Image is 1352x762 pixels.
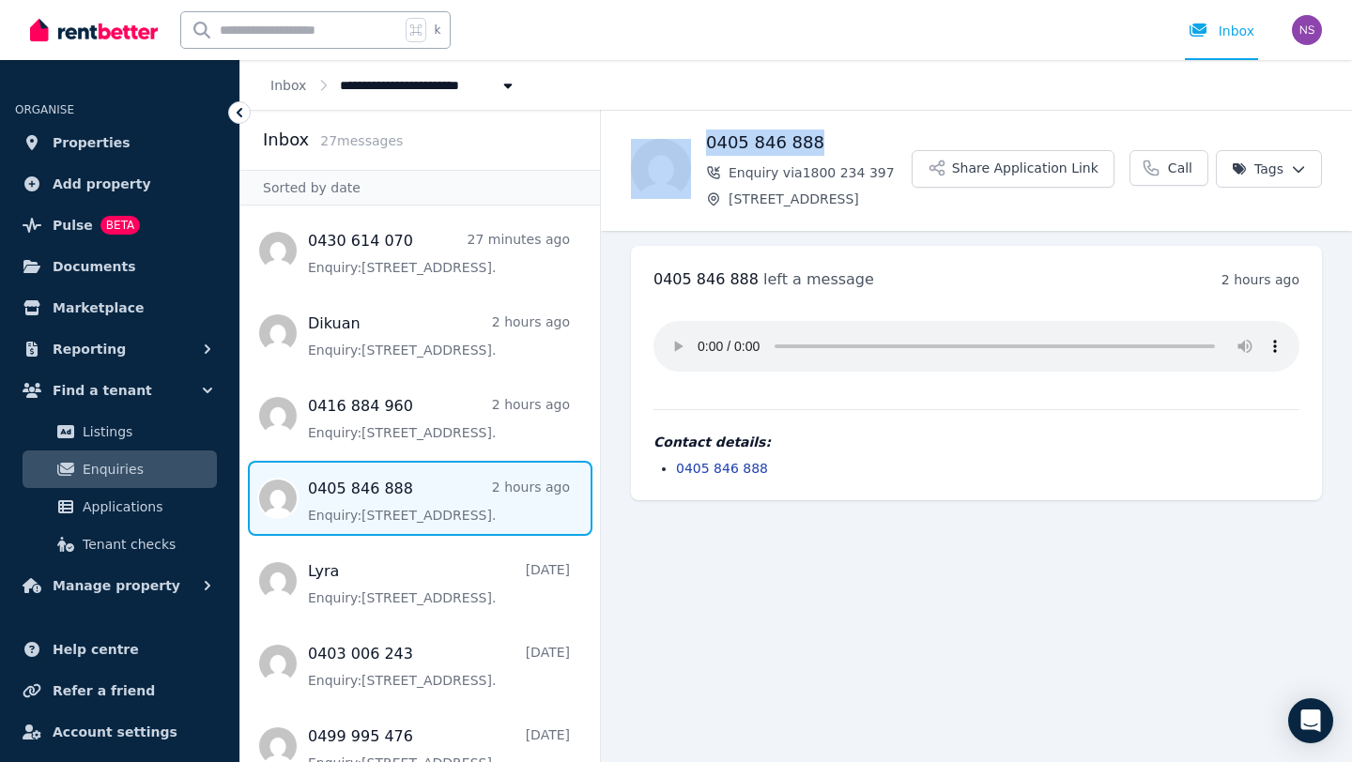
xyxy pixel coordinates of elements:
[23,488,217,526] a: Applications
[15,124,224,161] a: Properties
[15,103,74,116] span: ORGANISE
[53,638,139,661] span: Help centre
[1216,150,1322,188] button: Tags
[53,131,131,154] span: Properties
[912,150,1114,188] button: Share Application Link
[53,338,126,360] span: Reporting
[53,379,152,402] span: Find a tenant
[1221,272,1299,287] time: 2 hours ago
[1292,15,1322,45] img: Neil Shams
[15,289,224,327] a: Marketplace
[631,139,691,199] img: 0405 846 888
[653,433,1299,451] h4: Contact details:
[30,16,158,44] img: RentBetter
[15,206,224,244] a: PulseBETA
[434,23,440,38] span: k
[15,165,224,203] a: Add property
[308,478,570,525] a: 0405 846 8882 hours agoEnquiry:[STREET_ADDRESS].
[1189,22,1254,40] div: Inbox
[23,450,217,488] a: Enquiries
[15,372,224,409] button: Find a tenant
[263,127,309,153] h2: Inbox
[308,395,570,442] a: 0416 884 9602 hours agoEnquiry:[STREET_ADDRESS].
[1168,159,1192,177] span: Call
[15,631,224,668] a: Help centre
[676,461,768,476] a: 0405 846 888
[15,248,224,285] a: Documents
[53,255,136,278] span: Documents
[729,163,912,182] span: Enquiry via 1800 234 397
[23,413,217,450] a: Listings
[83,420,209,443] span: Listings
[653,270,759,288] span: 0405 846 888
[53,574,180,597] span: Manage property
[83,458,209,480] span: Enquiries
[308,230,570,277] a: 0430 614 07027 minutes agoEnquiry:[STREET_ADDRESS].
[308,643,570,690] a: 0403 006 243[DATE]Enquiry:[STREET_ADDRESS].
[53,173,151,195] span: Add property
[308,560,570,607] a: Lyra[DATE]Enquiry:[STREET_ADDRESS].
[706,130,912,156] h1: 0405 846 888
[53,297,144,319] span: Marketplace
[729,190,912,208] span: [STREET_ADDRESS]
[1288,698,1333,743] div: Open Intercom Messenger
[763,270,874,288] span: left a message
[83,533,209,556] span: Tenant checks
[308,312,570,359] a: Dikuan2 hours agoEnquiry:[STREET_ADDRESS].
[83,495,209,518] span: Applications
[15,713,224,751] a: Account settings
[53,721,177,743] span: Account settings
[240,60,547,110] nav: Breadcrumb
[270,78,306,93] a: Inbox
[23,526,217,563] a: Tenant checks
[15,330,224,368] button: Reporting
[1232,160,1283,178] span: Tags
[100,216,140,235] span: BETA
[240,170,600,206] div: Sorted by date
[15,672,224,709] a: Refer a friend
[53,679,155,702] span: Refer a friend
[1129,150,1208,186] a: Call
[320,133,403,148] span: 27 message s
[15,567,224,604] button: Manage property
[53,214,93,236] span: Pulse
